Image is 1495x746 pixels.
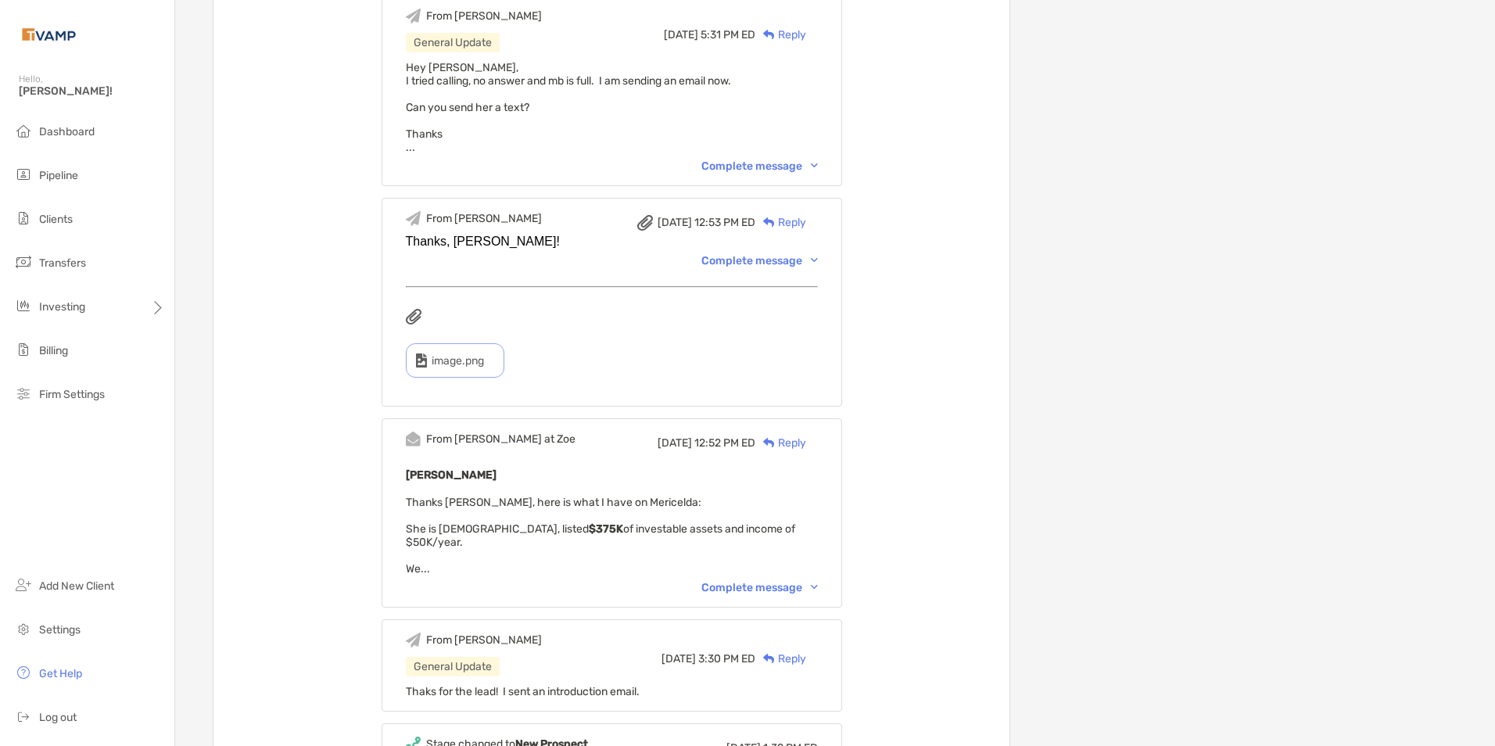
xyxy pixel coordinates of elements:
[426,432,575,446] div: From [PERSON_NAME] at Zoe
[14,121,33,140] img: dashboard icon
[763,438,775,448] img: Reply icon
[637,215,653,231] img: attachment
[694,436,755,450] span: 12:52 PM ED
[14,576,33,594] img: add_new_client icon
[432,354,484,368] span: image.png
[426,9,542,23] div: From [PERSON_NAME]
[694,216,755,229] span: 12:53 PM ED
[658,216,692,229] span: [DATE]
[14,707,33,726] img: logout icon
[19,84,165,98] span: [PERSON_NAME]!
[811,258,818,263] img: Chevron icon
[14,619,33,638] img: settings icon
[698,652,755,665] span: 3:30 PM ED
[14,253,33,271] img: transfers icon
[406,468,497,482] b: [PERSON_NAME]
[14,663,33,682] img: get-help icon
[39,388,105,401] span: Firm Settings
[406,432,421,447] img: Event icon
[14,384,33,403] img: firm-settings icon
[755,435,806,451] div: Reply
[426,212,542,225] div: From [PERSON_NAME]
[14,209,33,228] img: clients icon
[39,667,82,680] span: Get Help
[39,711,77,724] span: Log out
[39,125,95,138] span: Dashboard
[406,496,795,576] span: Thanks [PERSON_NAME], here is what I have on Mericelda: She is [DEMOGRAPHIC_DATA], listed of inve...
[755,27,806,43] div: Reply
[664,28,698,41] span: [DATE]
[701,581,818,594] div: Complete message
[39,213,73,226] span: Clients
[406,61,731,154] span: Hey [PERSON_NAME], I tried calling, no answer and mb is full. I am sending an email now. Can you ...
[755,214,806,231] div: Reply
[39,300,85,314] span: Investing
[701,254,818,267] div: Complete message
[701,28,755,41] span: 5:31 PM ED
[406,9,421,23] img: Event icon
[406,685,640,698] span: Thaks for the lead! I sent an introduction email.
[661,652,696,665] span: [DATE]
[39,623,81,637] span: Settings
[763,654,775,664] img: Reply icon
[406,633,421,647] img: Event icon
[406,309,421,325] img: attachments
[811,163,818,168] img: Chevron icon
[763,30,775,40] img: Reply icon
[406,33,500,52] div: General Update
[406,235,818,249] div: Thanks, [PERSON_NAME]!
[755,651,806,667] div: Reply
[811,585,818,590] img: Chevron icon
[39,579,114,593] span: Add New Client
[589,522,623,536] strong: $375K
[39,344,68,357] span: Billing
[416,353,427,368] img: type
[406,657,500,676] div: General Update
[406,211,421,226] img: Event icon
[14,165,33,184] img: pipeline icon
[763,217,775,228] img: Reply icon
[658,436,692,450] span: [DATE]
[426,633,542,647] div: From [PERSON_NAME]
[14,340,33,359] img: billing icon
[39,256,86,270] span: Transfers
[701,160,818,173] div: Complete message
[19,6,79,63] img: Zoe Logo
[39,169,78,182] span: Pipeline
[14,296,33,315] img: investing icon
